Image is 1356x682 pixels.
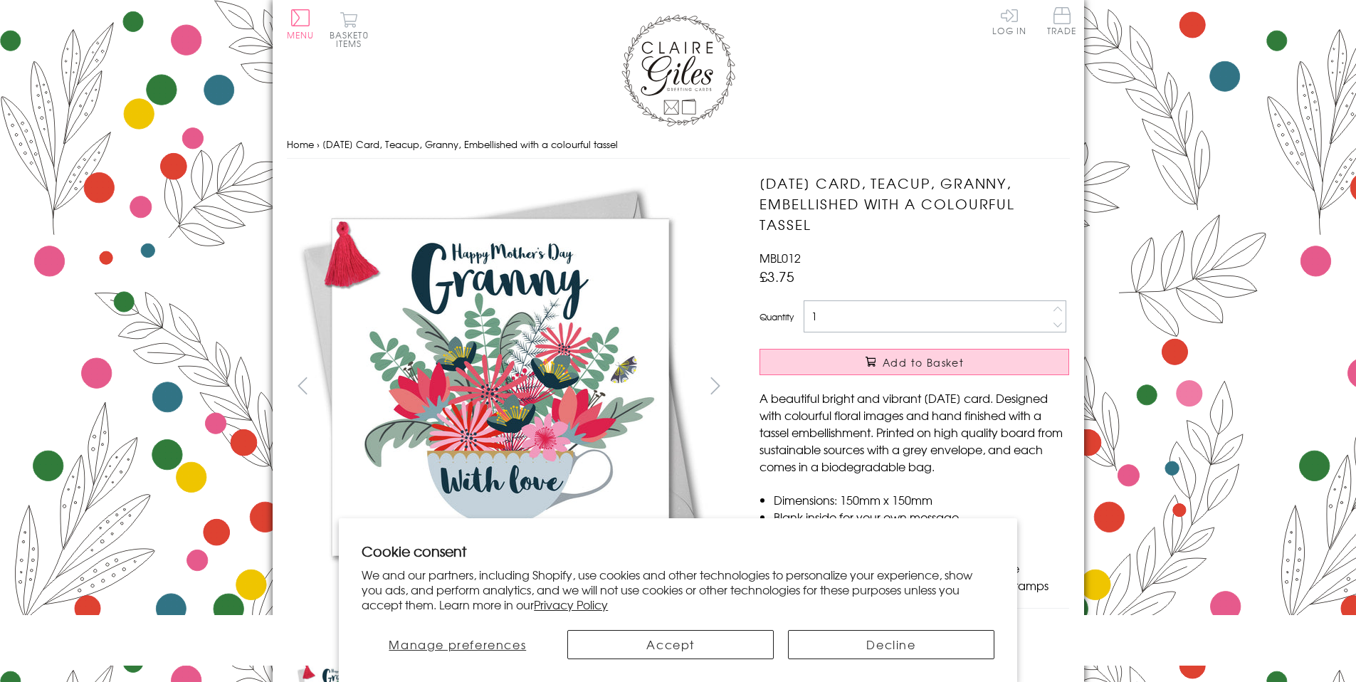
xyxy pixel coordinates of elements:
button: Accept [567,630,774,659]
span: [DATE] Card, Teacup, Granny, Embellished with a colourful tassel [322,137,618,151]
button: next [699,369,731,402]
a: Privacy Policy [534,596,608,613]
span: Menu [287,28,315,41]
button: Add to Basket [760,349,1069,375]
button: Decline [788,630,994,659]
button: Menu [287,9,315,39]
a: Home [287,137,314,151]
button: Manage preferences [362,630,553,659]
span: 0 items [336,28,369,50]
p: We and our partners, including Shopify, use cookies and other technologies to personalize your ex... [362,567,994,612]
button: prev [287,369,319,402]
span: Trade [1047,7,1077,35]
li: Blank inside for your own message [774,508,1069,525]
img: Claire Giles Greetings Cards [621,14,735,127]
a: Trade [1047,7,1077,38]
label: Quantity [760,310,794,323]
img: Mother's Day Card, Teacup, Granny, Embellished with a colourful tassel [286,173,713,600]
li: Dimensions: 150mm x 150mm [774,491,1069,508]
span: Manage preferences [389,636,526,653]
a: Log In [992,7,1026,35]
span: £3.75 [760,266,794,286]
button: Basket0 items [330,11,369,48]
span: › [317,137,320,151]
span: Add to Basket [883,355,964,369]
p: A beautiful bright and vibrant [DATE] card. Designed with colourful floral images and hand finish... [760,389,1069,475]
img: Mother's Day Card, Teacup, Granny, Embellished with a colourful tassel [731,173,1158,600]
span: MBL012 [760,249,801,266]
nav: breadcrumbs [287,130,1070,159]
h1: [DATE] Card, Teacup, Granny, Embellished with a colourful tassel [760,173,1069,234]
h2: Cookie consent [362,541,994,561]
